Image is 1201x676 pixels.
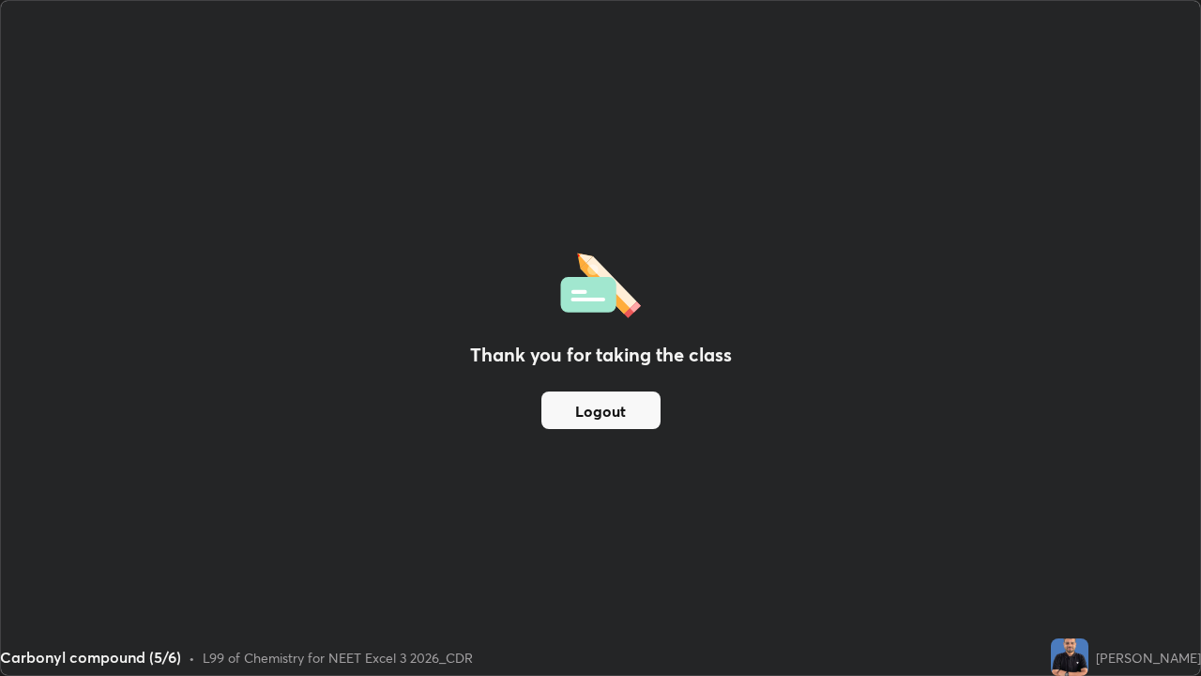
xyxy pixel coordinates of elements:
[470,341,732,369] h2: Thank you for taking the class
[203,648,473,668] div: L99 of Chemistry for NEET Excel 3 2026_CDR
[541,392,661,429] button: Logout
[560,247,641,318] img: offlineFeedback.1438e8b3.svg
[1051,638,1088,676] img: c934cc00951e446dbb69c7124468ac00.jpg
[189,648,195,668] div: •
[1096,648,1201,668] div: [PERSON_NAME]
